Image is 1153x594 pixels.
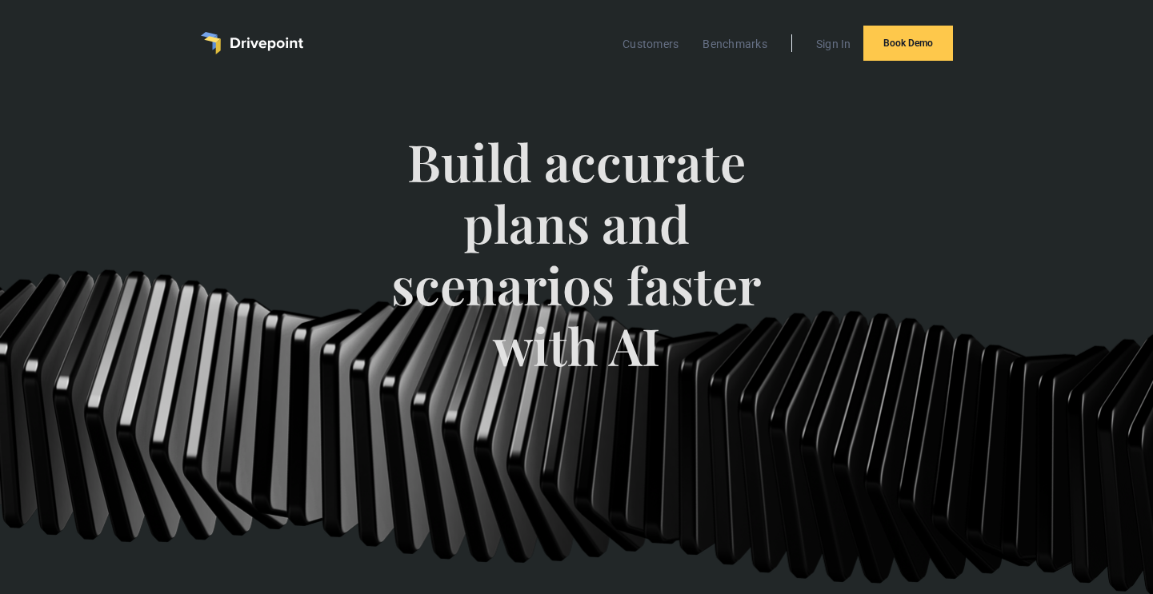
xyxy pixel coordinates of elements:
a: Customers [615,34,687,54]
a: Sign In [808,34,859,54]
a: Book Demo [863,26,953,61]
a: Benchmarks [695,34,775,54]
a: home [201,32,303,54]
span: Build accurate plans and scenarios faster with AI [381,131,773,409]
